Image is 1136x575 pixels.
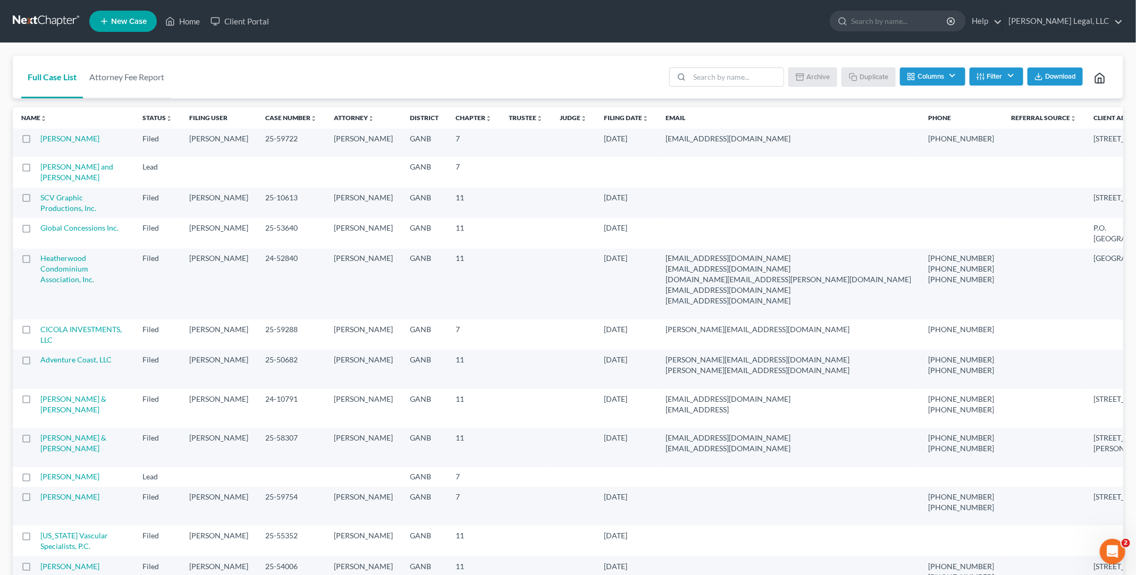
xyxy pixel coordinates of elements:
a: [PERSON_NAME] [40,472,99,481]
td: [PERSON_NAME] [181,350,257,388]
a: Attorney Fee Report [83,56,171,98]
td: 24-52840 [257,249,325,319]
td: [DATE] [595,319,657,350]
td: 7 [447,319,500,350]
td: [PERSON_NAME] [181,526,257,556]
td: [DATE] [595,487,657,526]
td: [DATE] [595,188,657,218]
td: 25-59722 [257,129,325,157]
td: 11 [447,428,500,467]
td: GANB [401,129,447,157]
td: [PERSON_NAME] [325,389,401,428]
a: Attorneyunfold_more [334,114,374,122]
a: [PERSON_NAME] & [PERSON_NAME] [40,433,106,453]
td: 7 [447,157,500,187]
a: [PERSON_NAME] [40,492,99,501]
a: [PERSON_NAME] and [PERSON_NAME] [40,162,113,182]
td: Lead [134,467,181,487]
a: [PERSON_NAME] [40,562,99,571]
a: Trusteeunfold_more [509,114,543,122]
i: unfold_more [1070,115,1076,122]
td: [PERSON_NAME] [325,249,401,319]
pre: [PERSON_NAME][EMAIL_ADDRESS][DOMAIN_NAME] [666,324,911,335]
td: GANB [401,249,447,319]
td: [DATE] [595,428,657,467]
td: [DATE] [595,218,657,248]
pre: [PHONE_NUMBER] [PHONE_NUMBER] [928,492,994,513]
a: Heatherwood Condominium Association, Inc. [40,253,94,284]
td: [PERSON_NAME] [181,389,257,428]
td: 24-10791 [257,389,325,428]
td: 25-58307 [257,428,325,467]
td: [PERSON_NAME] [181,188,257,218]
td: [PERSON_NAME] [181,218,257,248]
td: [PERSON_NAME] [181,319,257,350]
td: Filed [134,129,181,157]
td: [PERSON_NAME] [325,129,401,157]
td: [PERSON_NAME] [181,428,257,467]
td: 25-10613 [257,188,325,218]
button: Filter [970,67,1023,86]
i: unfold_more [310,115,317,122]
th: Email [657,107,920,129]
td: Filed [134,487,181,526]
a: Statusunfold_more [142,114,172,122]
a: [US_STATE] Vascular Specialists, P.C. [40,531,108,551]
td: [PERSON_NAME] [325,526,401,556]
th: Filing User [181,107,257,129]
td: [DATE] [595,526,657,556]
td: 7 [447,129,500,157]
pre: [EMAIL_ADDRESS][DOMAIN_NAME] [666,133,911,144]
td: Filed [134,389,181,428]
a: Nameunfold_more [21,114,47,122]
td: GANB [401,467,447,487]
pre: [PHONE_NUMBER] [PHONE_NUMBER] [PHONE_NUMBER] [928,253,994,285]
pre: [EMAIL_ADDRESS][DOMAIN_NAME] [EMAIL_ADDRESS][DOMAIN_NAME] [DOMAIN_NAME][EMAIL_ADDRESS][PERSON_NAM... [666,253,911,306]
td: [PERSON_NAME] [325,350,401,388]
i: unfold_more [642,115,649,122]
td: 25-53640 [257,218,325,248]
i: unfold_more [580,115,587,122]
input: Search by name... [851,11,948,31]
a: Adventure Coast, LLC [40,355,112,364]
td: Filed [134,218,181,248]
a: [PERSON_NAME] [40,134,99,143]
td: 11 [447,350,500,388]
td: 25-59754 [257,487,325,526]
td: GANB [401,218,447,248]
i: unfold_more [368,115,374,122]
td: [PERSON_NAME] [325,319,401,350]
a: Global Concessions Inc. [40,223,119,232]
pre: [EMAIL_ADDRESS][DOMAIN_NAME] [EMAIL_ADDRESS] [666,394,911,415]
a: SCV Graphic Productions, Inc. [40,193,96,213]
th: District [401,107,447,129]
td: Filed [134,249,181,319]
td: Filed [134,319,181,350]
td: [DATE] [595,129,657,157]
th: Phone [920,107,1003,129]
td: Filed [134,526,181,556]
a: Referral Sourceunfold_more [1011,114,1076,122]
td: 11 [447,218,500,248]
td: GANB [401,350,447,388]
i: unfold_more [536,115,543,122]
iframe: Intercom live chat [1100,539,1125,564]
a: Chapterunfold_more [456,114,492,122]
td: GANB [401,157,447,187]
td: Filed [134,428,181,467]
td: GANB [401,428,447,467]
td: GANB [401,188,447,218]
td: [DATE] [595,389,657,428]
td: 11 [447,389,500,428]
pre: [PHONE_NUMBER] [PHONE_NUMBER] [928,354,994,376]
a: Judgeunfold_more [560,114,587,122]
td: 11 [447,526,500,556]
button: Columns [900,67,965,86]
pre: [PHONE_NUMBER] [928,324,994,335]
td: Filed [134,188,181,218]
a: CICOLA INVESTMENTS, LLC [40,325,122,344]
a: Home [160,12,205,31]
td: 11 [447,188,500,218]
td: 7 [447,487,500,526]
pre: [EMAIL_ADDRESS][DOMAIN_NAME] [EMAIL_ADDRESS][DOMAIN_NAME] [666,433,911,454]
